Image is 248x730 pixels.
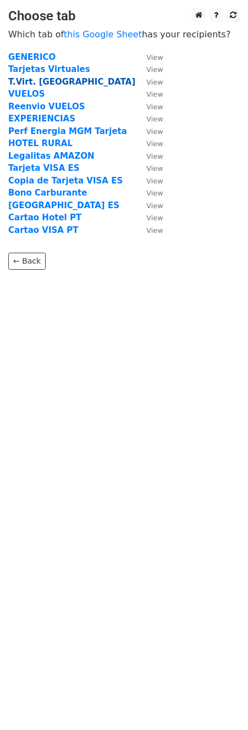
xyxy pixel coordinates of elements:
small: View [146,189,163,197]
a: Perf Energia MGM Tarjeta [8,126,127,136]
p: Which tab of has your recipients? [8,29,240,40]
small: View [146,127,163,136]
a: View [135,176,163,186]
div: Widget de chat [193,677,248,730]
h3: Choose tab [8,8,240,24]
small: View [146,53,163,62]
a: Copia de Tarjeta VISA ES [8,176,123,186]
small: View [146,65,163,74]
a: VUELOS [8,89,45,99]
a: View [135,213,163,222]
a: HOTEL RURAL [8,138,73,148]
small: View [146,177,163,185]
a: View [135,77,163,87]
a: View [135,225,163,235]
a: Cartao VISA PT [8,225,78,235]
a: View [135,102,163,112]
small: View [146,202,163,210]
a: View [135,138,163,148]
small: View [146,115,163,123]
small: View [146,140,163,148]
a: Bono Carburante [8,188,87,198]
a: Legalitas AMAZON [8,151,95,161]
small: View [146,90,163,98]
iframe: Chat Widget [193,677,248,730]
a: View [135,64,163,74]
a: Tarjeta VISA ES [8,163,80,173]
small: View [146,214,163,222]
a: T.Virt. [GEOGRAPHIC_DATA] [8,77,135,87]
small: View [146,152,163,160]
a: View [135,163,163,173]
a: View [135,89,163,99]
a: View [135,114,163,124]
small: View [146,78,163,86]
a: EXPERIENCIAS [8,114,75,124]
a: View [135,126,163,136]
a: Tarjetas Virtuales [8,64,90,74]
small: View [146,164,163,172]
a: ← Back [8,253,46,270]
a: View [135,52,163,62]
a: View [135,188,163,198]
small: View [146,103,163,111]
a: [GEOGRAPHIC_DATA] ES [8,200,119,210]
a: View [135,151,163,161]
a: this Google Sheet [64,29,142,40]
a: Cartao Hotel PT [8,213,81,222]
small: View [146,226,163,235]
a: Reenvio VUELOS [8,102,85,112]
a: View [135,200,163,210]
a: GENERICO [8,52,56,62]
